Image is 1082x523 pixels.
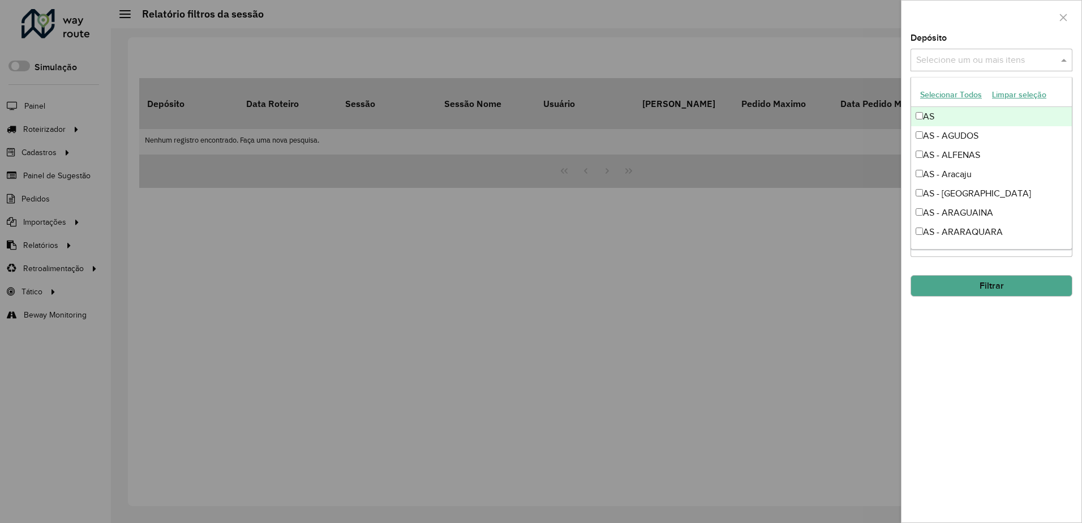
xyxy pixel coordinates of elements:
button: Filtrar [911,275,1072,297]
button: Limpar seleção [987,86,1051,104]
label: Depósito [911,31,947,45]
div: AS - AS Minas [911,242,1072,261]
div: AS - ALFENAS [911,145,1072,165]
div: AS - ARARAQUARA [911,222,1072,242]
ng-dropdown-panel: Options list [911,77,1072,250]
div: AS - Aracaju [911,165,1072,184]
button: Selecionar Todos [915,86,987,104]
div: AS [911,107,1072,126]
div: AS - ARAGUAINA [911,203,1072,222]
div: AS - AGUDOS [911,126,1072,145]
div: AS - [GEOGRAPHIC_DATA] [911,184,1072,203]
